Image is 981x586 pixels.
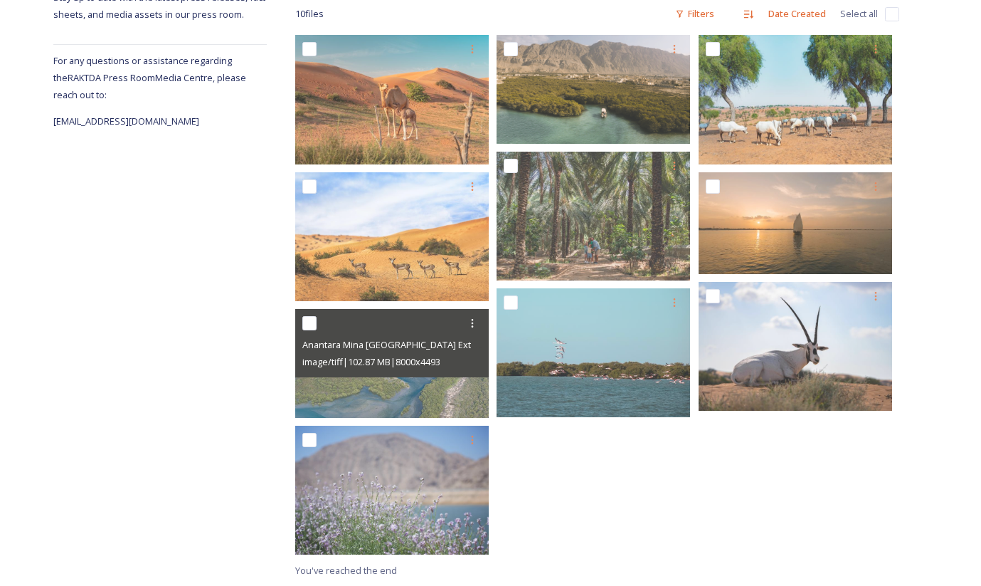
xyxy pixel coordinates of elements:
[295,426,489,555] img: Flowers.jpg
[699,282,892,411] img: Arabian Oryx .jpg
[295,7,324,21] span: 10 file s
[295,172,489,301] img: the ritz carlton Ras Al khaimah al wadi desert.jpg
[840,7,878,21] span: Select all
[295,35,489,164] img: camels.jpg
[699,35,892,164] img: Ritz Carlton Ras Al Khaimah Al Wadi -BD Desert Shoot.jpg
[53,115,199,127] span: [EMAIL_ADDRESS][DOMAIN_NAME]
[53,54,246,101] span: For any questions or assistance regarding the RAKTDA Press Room Media Centre, please reach out to:
[302,338,601,351] span: Anantara Mina [GEOGRAPHIC_DATA] Exterior View Aerial Mangroves.tif
[295,564,397,577] span: You've reached the end
[497,288,690,417] img: Pearl Farm 01.jpg
[302,355,440,368] span: image/tiff | 102.87 MB | 8000 x 4493
[497,152,690,281] img: Date Farm Hero
[497,35,690,143] img: Al Rams - Suwaidi Pearl farm_RAK.PNG
[699,172,892,274] img: Boat on the water.jpg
